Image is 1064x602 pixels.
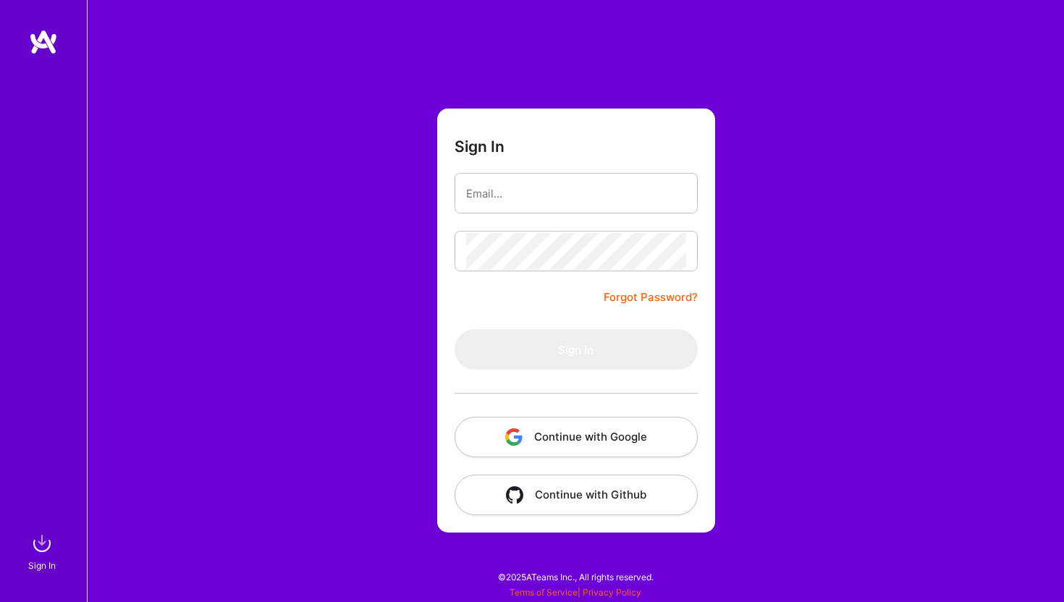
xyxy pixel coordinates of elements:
[604,289,698,306] a: Forgot Password?
[510,587,578,598] a: Terms of Service
[28,529,56,558] img: sign in
[455,417,698,457] button: Continue with Google
[506,486,523,504] img: icon
[510,587,641,598] span: |
[30,529,56,573] a: sign inSign In
[455,475,698,515] button: Continue with Github
[29,29,58,55] img: logo
[583,587,641,598] a: Privacy Policy
[28,558,56,573] div: Sign In
[87,559,1064,595] div: © 2025 ATeams Inc., All rights reserved.
[455,137,504,156] h3: Sign In
[505,428,523,446] img: icon
[466,175,686,212] input: Email...
[455,329,698,370] button: Sign In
